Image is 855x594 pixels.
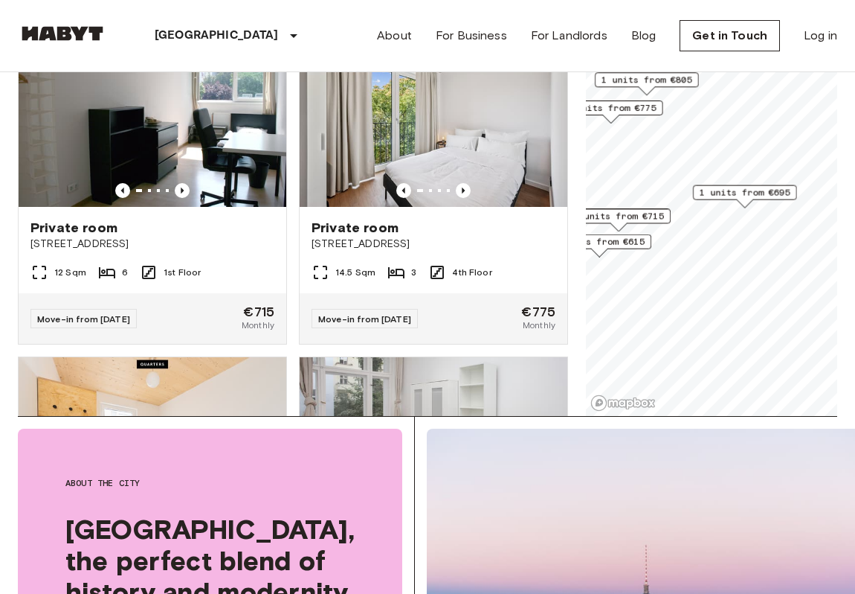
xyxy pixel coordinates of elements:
[554,235,645,249] span: 2 units from €615
[300,357,567,536] img: Marketing picture of unit DE-01-232-03M
[37,313,130,325] span: Move-in from [DATE]
[573,209,664,223] span: 1 units from €715
[680,20,780,51] a: Get in Touch
[299,28,568,345] a: Marketing picture of unit DE-01-259-018-03QPrevious imagePrevious imagePrivate room[STREET_ADDRES...
[65,476,355,490] span: About the city
[523,319,555,332] span: Monthly
[531,27,607,45] a: For Landlords
[547,234,651,258] div: Map marker
[19,357,286,536] img: Marketing picture of unit DE-01-07-009-02Q
[18,28,287,345] a: Marketing picture of unit DE-01-041-02MPrevious imagePrevious imagePrivate room[STREET_ADDRESS]12...
[30,237,274,252] span: [STREET_ADDRESS]
[595,72,699,95] div: Map marker
[242,319,274,332] span: Monthly
[436,27,507,45] a: For Business
[155,27,279,45] p: [GEOGRAPHIC_DATA]
[175,183,190,198] button: Previous image
[318,313,411,325] span: Move-in from [DATE]
[567,208,671,231] div: Map marker
[54,266,86,279] span: 12 Sqm
[411,266,416,279] span: 3
[521,305,555,319] span: €775
[300,28,567,207] img: Marketing picture of unit DE-01-259-018-03Q
[601,73,692,86] span: 1 units from €805
[693,185,797,208] div: Map marker
[122,266,128,279] span: 6
[18,26,107,41] img: Habyt
[631,27,656,45] a: Blog
[19,28,286,207] img: Marketing picture of unit DE-01-041-02M
[377,27,412,45] a: About
[30,219,117,237] span: Private room
[396,183,411,198] button: Previous image
[335,266,375,279] span: 14.5 Sqm
[115,183,130,198] button: Previous image
[456,183,471,198] button: Previous image
[559,100,663,124] div: Map marker
[452,266,491,279] span: 4th Floor
[312,219,399,237] span: Private room
[566,101,656,115] span: 1 units from €775
[243,305,274,319] span: €715
[804,27,837,45] a: Log in
[700,186,790,199] span: 1 units from €695
[164,266,201,279] span: 1st Floor
[312,237,555,252] span: [STREET_ADDRESS]
[590,395,656,412] a: Mapbox logo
